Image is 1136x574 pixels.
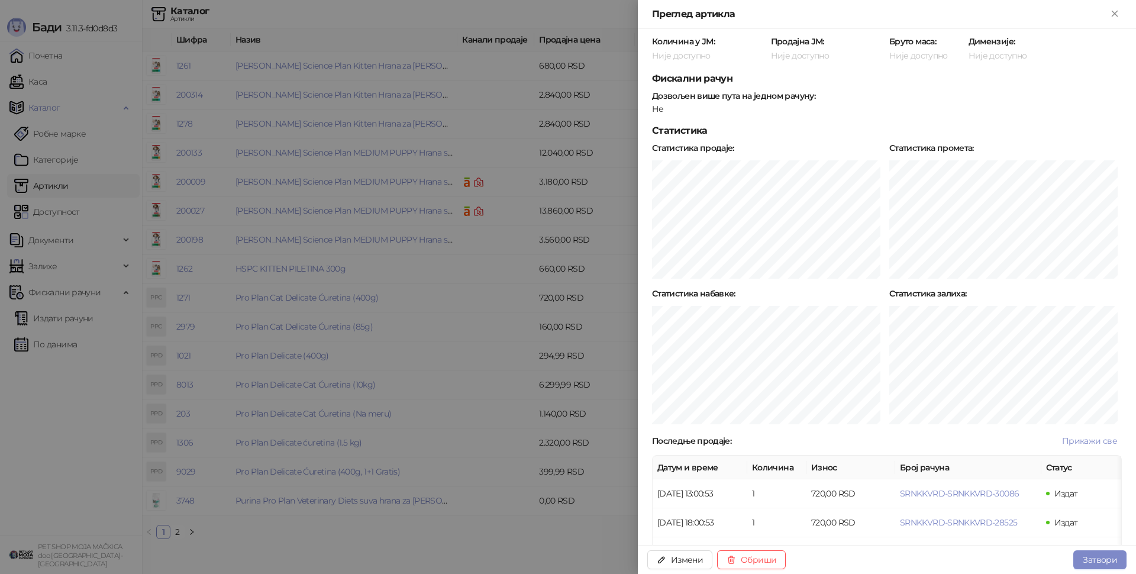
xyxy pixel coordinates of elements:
[771,36,824,47] strong: Продајна ЈМ :
[895,456,1041,479] th: Број рачуна
[969,36,1015,47] strong: Димензије :
[653,479,747,508] td: [DATE] 13:00:53
[747,508,806,537] td: 1
[652,436,731,446] strong: Последње продаје :
[889,143,974,153] strong: Статистика промета :
[1108,7,1122,21] button: Close
[647,550,712,569] button: Измени
[889,288,967,299] strong: Статистика залиха :
[747,479,806,508] td: 1
[806,537,895,566] td: 720,00 RSD
[969,50,1027,61] span: Није доступно
[651,104,1123,114] div: Не
[652,288,735,299] strong: Статистика набавке :
[652,143,734,153] strong: Статистика продаје :
[1057,434,1122,448] button: Прикажи све
[806,479,895,508] td: 720,00 RSD
[900,517,1017,528] button: SRNKKVRD-SRNKKVRD-28525
[1054,517,1078,528] span: Издат
[747,537,806,566] td: 1
[652,36,715,47] strong: Количина у ЈМ :
[889,36,936,47] strong: Бруто маса :
[653,508,747,537] td: [DATE] 18:00:53
[1054,488,1078,499] span: Издат
[806,456,895,479] th: Износ
[652,7,1108,21] div: Преглед артикла
[717,550,786,569] button: Обриши
[1073,550,1127,569] button: Затвори
[806,508,895,537] td: 720,00 RSD
[747,456,806,479] th: Количина
[652,124,1122,138] h5: Статистика
[889,50,948,61] span: Није доступно
[900,488,1019,499] button: SRNKKVRD-SRNKKVRD-30086
[1062,436,1117,446] span: Прикажи све
[771,50,830,61] span: Није доступно
[652,50,711,61] span: Није доступно
[652,72,1122,86] h5: Фискални рачун
[653,456,747,479] th: Датум и време
[652,91,815,101] strong: Дозвољен више пута на једном рачуну :
[653,537,747,566] td: [DATE] 18:00:12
